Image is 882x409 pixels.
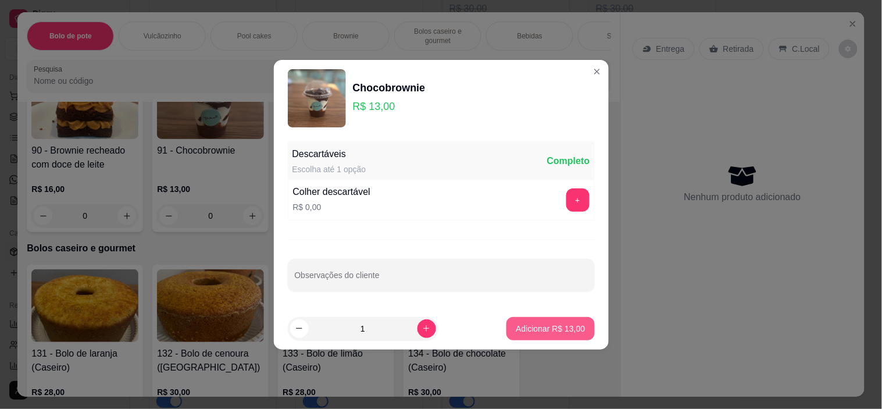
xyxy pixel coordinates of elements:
p: R$ 13,00 [353,98,426,115]
div: Colher descartável [293,185,370,199]
img: product-image [288,69,346,127]
button: increase-product-quantity [417,319,436,338]
div: Chocobrownie [353,80,426,96]
p: Adicionar R$ 13,00 [516,323,585,335]
p: R$ 0,00 [293,201,370,213]
button: Adicionar R$ 13,00 [506,317,594,340]
input: Observações do cliente [295,274,588,286]
button: Close [588,62,606,81]
div: Escolha até 1 opção [292,163,366,175]
button: decrease-product-quantity [290,319,309,338]
div: Completo [547,154,590,168]
button: add [566,189,590,212]
div: Descartáveis [292,147,366,161]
